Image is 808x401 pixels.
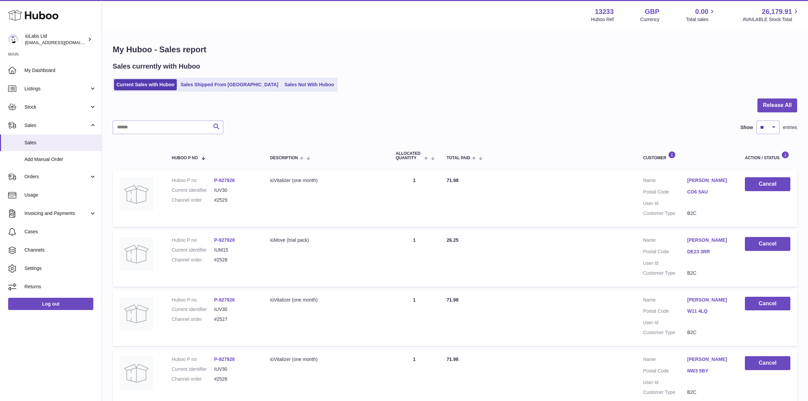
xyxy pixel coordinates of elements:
dt: Customer Type [643,389,687,396]
dt: Postal Code [643,189,687,197]
dd: #2529 [214,197,257,203]
dt: Postal Code [643,249,687,257]
a: [PERSON_NAME] [687,297,731,303]
dt: User Id [643,379,687,386]
button: Release All [757,98,797,112]
span: Cases [24,229,96,235]
button: Cancel [745,356,790,370]
dt: Customer Type [643,210,687,217]
a: P-927926 [214,178,235,183]
span: AVAILABLE Stock Total [743,16,800,23]
span: Usage [24,192,96,198]
span: Sales [24,122,89,129]
a: Sales Shipped From [GEOGRAPHIC_DATA] [178,79,281,90]
div: iüVitalizer (one month) [270,177,382,184]
label: Show [740,124,753,131]
span: Channels [24,247,96,253]
dt: Name [643,297,687,305]
td: 1 [389,170,440,227]
dd: #2528 [214,257,257,263]
dt: Huboo P no [172,297,214,303]
dd: IUV30 [214,187,257,194]
span: 71.98 [447,178,458,183]
dt: Current identifier [172,247,214,253]
a: P-927928 [214,237,235,243]
button: Cancel [745,297,790,311]
strong: 13233 [595,7,614,16]
a: Log out [8,298,93,310]
div: iüVitalizer (one month) [270,356,382,363]
a: [PERSON_NAME] [687,237,731,243]
div: iüMove (trial pack) [270,237,382,243]
span: My Dashboard [24,67,96,74]
a: W11 4LQ [687,308,731,314]
span: Total sales [686,16,716,23]
a: P-927926 [214,357,235,362]
div: iüVitalizer (one month) [270,297,382,303]
a: 26,179.91 AVAILABLE Stock Total [743,7,800,23]
dt: Channel order [172,197,214,203]
a: [PERSON_NAME] [687,356,731,363]
dt: Channel order [172,316,214,323]
img: no-photo.jpg [119,177,153,211]
span: Total paid [447,156,470,160]
a: P-927926 [214,297,235,303]
img: no-photo.jpg [119,237,153,271]
dt: Channel order [172,257,214,263]
a: NW3 5BY [687,368,731,374]
span: Sales [24,140,96,146]
dt: User Id [643,200,687,207]
dt: Postal Code [643,308,687,316]
a: Sales Not With Huboo [282,79,336,90]
a: Current Sales with Huboo [114,79,177,90]
dd: IUM15 [214,247,257,253]
span: Listings [24,86,89,92]
span: 26,179.91 [762,7,792,16]
span: 26.25 [447,237,458,243]
dt: Current identifier [172,187,214,194]
span: Huboo P no [172,156,198,160]
dt: Name [643,237,687,245]
span: 71.98 [447,297,458,303]
img: no-photo.jpg [119,297,153,331]
span: [EMAIL_ADDRESS][DOMAIN_NAME] [25,40,100,45]
dt: Customer Type [643,270,687,276]
dt: User Id [643,260,687,267]
strong: GBP [645,7,659,16]
span: Returns [24,284,96,290]
dd: #2526 [214,376,257,382]
span: entries [783,124,797,131]
dt: Name [643,177,687,185]
a: 0.00 Total sales [686,7,716,23]
dd: IUV30 [214,306,257,313]
span: Stock [24,104,89,110]
dt: Current identifier [172,366,214,372]
div: iüLabs Ltd [25,33,86,46]
img: info@iulabs.co [8,34,18,44]
button: Cancel [745,177,790,191]
div: Customer [643,151,731,160]
span: Settings [24,265,96,272]
dt: Customer Type [643,329,687,336]
dt: User Id [643,320,687,326]
dt: Huboo P no [172,177,214,184]
div: Action / Status [745,151,790,160]
span: Description [270,156,298,160]
span: 0.00 [695,7,709,16]
span: Add Manual Order [24,156,96,163]
dd: IUV30 [214,366,257,372]
dt: Name [643,356,687,364]
button: Cancel [745,237,790,251]
dd: B2C [687,329,731,336]
span: ALLOCATED Quantity [396,151,422,160]
dt: Postal Code [643,368,687,376]
a: [PERSON_NAME] [687,177,731,184]
a: CO6 5AU [687,189,731,195]
dd: #2527 [214,316,257,323]
h2: Sales currently with Huboo [113,62,200,71]
span: 71.98 [447,357,458,362]
dd: B2C [687,270,731,276]
span: Orders [24,174,89,180]
dt: Huboo P no [172,356,214,363]
td: 1 [389,230,440,287]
